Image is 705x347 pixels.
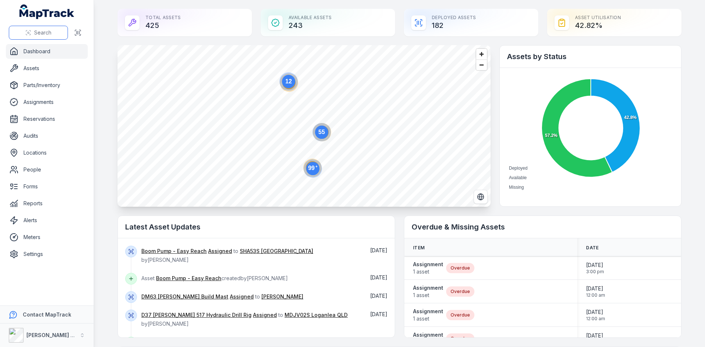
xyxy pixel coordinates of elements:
[315,165,318,169] tspan: +
[141,293,303,300] span: to
[507,51,674,62] h2: Assets by Status
[6,213,88,228] a: Alerts
[586,332,605,345] time: 9/13/2025, 12:00:00 AM
[476,49,487,59] button: Zoom in
[141,247,207,255] a: Boom Pump - Easy Reach
[6,162,88,177] a: People
[586,261,604,275] time: 9/30/2025, 3:00:00 PM
[370,311,387,317] span: [DATE]
[413,331,443,346] a: Assignment
[413,308,443,322] a: Assignment1 asset
[141,312,348,327] span: to by [PERSON_NAME]
[318,129,325,135] text: 55
[6,196,88,211] a: Reports
[6,129,88,143] a: Audits
[509,166,528,171] span: Deployed
[413,308,443,315] strong: Assignment
[509,185,524,190] span: Missing
[6,112,88,126] a: Reservations
[476,59,487,70] button: Zoom out
[370,247,387,253] time: 10/10/2025, 10:54:28 AM
[586,285,605,292] span: [DATE]
[240,247,313,255] a: SHA53S [GEOGRAPHIC_DATA]
[370,293,387,299] span: [DATE]
[156,275,221,282] a: Boom Pump - Easy Reach
[370,311,387,317] time: 10/7/2025, 8:40:17 AM
[6,78,88,93] a: Parts/Inventory
[586,269,604,275] span: 3:00 pm
[586,261,604,269] span: [DATE]
[370,247,387,253] span: [DATE]
[308,165,318,171] text: 99
[474,190,488,204] button: Switch to Satellite View
[141,275,288,281] span: Asset created by [PERSON_NAME]
[6,145,88,160] a: Locations
[413,315,443,322] span: 1 asset
[413,284,443,299] a: Assignment1 asset
[26,332,87,338] strong: [PERSON_NAME] Group
[6,247,88,261] a: Settings
[6,61,88,76] a: Assets
[6,95,88,109] a: Assignments
[413,268,443,275] span: 1 asset
[413,245,424,251] span: Item
[586,292,605,298] span: 12:00 am
[6,179,88,194] a: Forms
[6,230,88,245] a: Meters
[253,311,277,319] a: Assigned
[141,311,252,319] a: D37 [PERSON_NAME] 517 Hydraulic Drill Rig
[285,78,292,84] text: 12
[6,44,88,59] a: Dashboard
[586,308,605,322] time: 9/14/2025, 12:00:00 AM
[413,292,443,299] span: 1 asset
[370,274,387,281] time: 10/10/2025, 10:07:58 AM
[509,175,527,180] span: Available
[446,286,474,297] div: Overdue
[586,308,605,316] span: [DATE]
[285,311,348,319] a: MDJV02S Loganlea QLD
[125,222,387,232] h2: Latest Asset Updates
[412,222,674,232] h2: Overdue & Missing Assets
[34,29,51,36] span: Search
[230,293,254,300] a: Assigned
[9,26,68,40] button: Search
[141,248,313,263] span: to by [PERSON_NAME]
[370,293,387,299] time: 10/8/2025, 8:57:44 AM
[586,332,605,339] span: [DATE]
[23,311,71,318] strong: Contact MapTrack
[370,274,387,281] span: [DATE]
[413,331,443,339] strong: Assignment
[117,45,491,207] canvas: Map
[413,284,443,292] strong: Assignment
[208,247,232,255] a: Assigned
[586,316,605,322] span: 12:00 am
[586,285,605,298] time: 7/31/2025, 12:00:00 AM
[586,245,599,251] span: Date
[446,333,474,344] div: Overdue
[446,310,474,320] div: Overdue
[19,4,75,19] a: MapTrack
[261,293,303,300] a: [PERSON_NAME]
[413,261,443,268] strong: Assignment
[141,293,228,300] a: DM63 [PERSON_NAME] Build Mast
[446,263,474,273] div: Overdue
[413,261,443,275] a: Assignment1 asset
